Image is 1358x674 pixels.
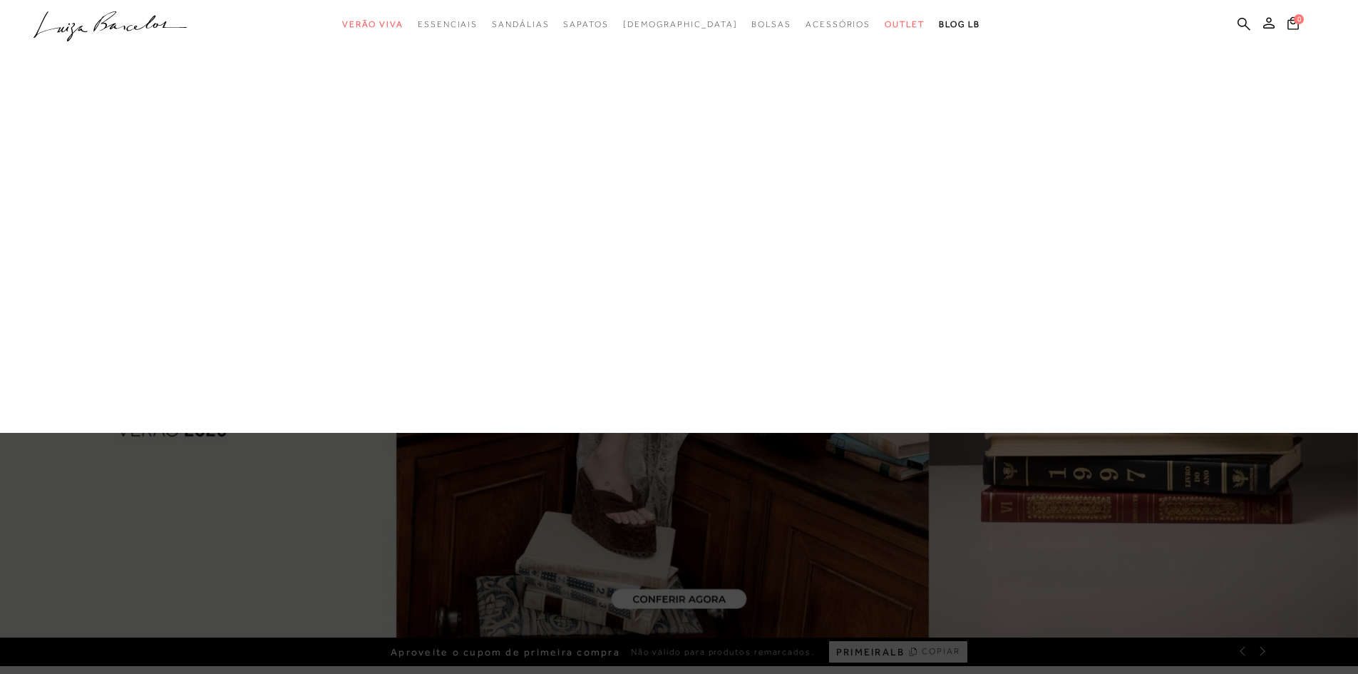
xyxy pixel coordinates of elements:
span: [DEMOGRAPHIC_DATA] [623,19,738,29]
a: noSubCategoriesText [623,11,738,38]
a: categoryNavScreenReaderText [751,11,791,38]
a: categoryNavScreenReaderText [418,11,478,38]
a: categoryNavScreenReaderText [885,11,925,38]
a: categoryNavScreenReaderText [492,11,549,38]
a: categoryNavScreenReaderText [806,11,870,38]
span: Acessórios [806,19,870,29]
span: 0 [1294,14,1304,24]
span: Sapatos [563,19,608,29]
button: 0 [1283,16,1303,35]
span: Outlet [885,19,925,29]
span: Essenciais [418,19,478,29]
a: categoryNavScreenReaderText [563,11,608,38]
a: categoryNavScreenReaderText [342,11,403,38]
span: Bolsas [751,19,791,29]
span: Verão Viva [342,19,403,29]
span: BLOG LB [939,19,980,29]
span: Sandálias [492,19,549,29]
a: BLOG LB [939,11,980,38]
